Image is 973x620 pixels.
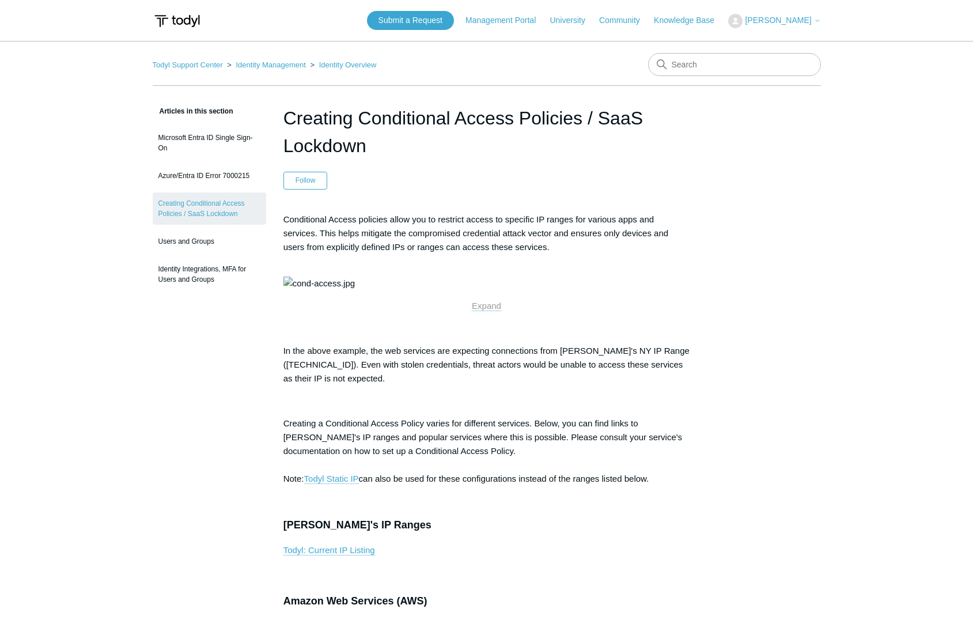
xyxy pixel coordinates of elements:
a: Todyl Support Center [153,61,223,69]
a: Users and Groups [153,230,266,252]
h1: Creating Conditional Access Policies / SaaS Lockdown [283,104,690,160]
a: Expand [472,301,501,311]
li: Identity Overview [308,61,377,69]
a: Identity Overview [319,61,377,69]
a: University [550,14,596,27]
a: Community [599,14,652,27]
a: Identity Management [236,61,305,69]
a: Management Portal [465,14,547,27]
img: Todyl Support Center Help Center home page [153,10,202,32]
a: Creating Conditional Access Policies / SaaS Lockdown [153,192,266,225]
p: In the above example, the web services are expecting connections from [PERSON_NAME]'s NY IP Range... [283,344,690,385]
a: Knowledge Base [654,14,726,27]
a: Todyl: Current IP Listing [283,545,375,555]
a: Todyl Static IP [304,474,359,484]
h3: [PERSON_NAME]'s IP Ranges [283,517,690,534]
a: Azure/Entra ID Error 7000215 [153,165,266,187]
button: [PERSON_NAME] [728,14,820,28]
li: Todyl Support Center [153,61,225,69]
p: Conditional Access policies allow you to restrict access to specific IP ranges for various apps a... [283,213,690,268]
a: Submit a Request [367,11,454,30]
input: Search [648,53,821,76]
button: Follow Article [283,172,328,189]
li: Identity Management [225,61,308,69]
a: Microsoft Entra ID Single Sign-On [153,127,266,159]
span: Articles in this section [153,107,233,115]
span: [PERSON_NAME] [745,16,811,25]
h3: Amazon Web Services (AWS) [283,593,690,610]
a: Identity Integrations, MFA for Users and Groups [153,258,266,290]
p: Creating a Conditional Access Policy varies for different services. Below, you can find links to ... [283,417,690,486]
img: cond-access.jpg [283,277,355,290]
span: Expand [472,301,501,311]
